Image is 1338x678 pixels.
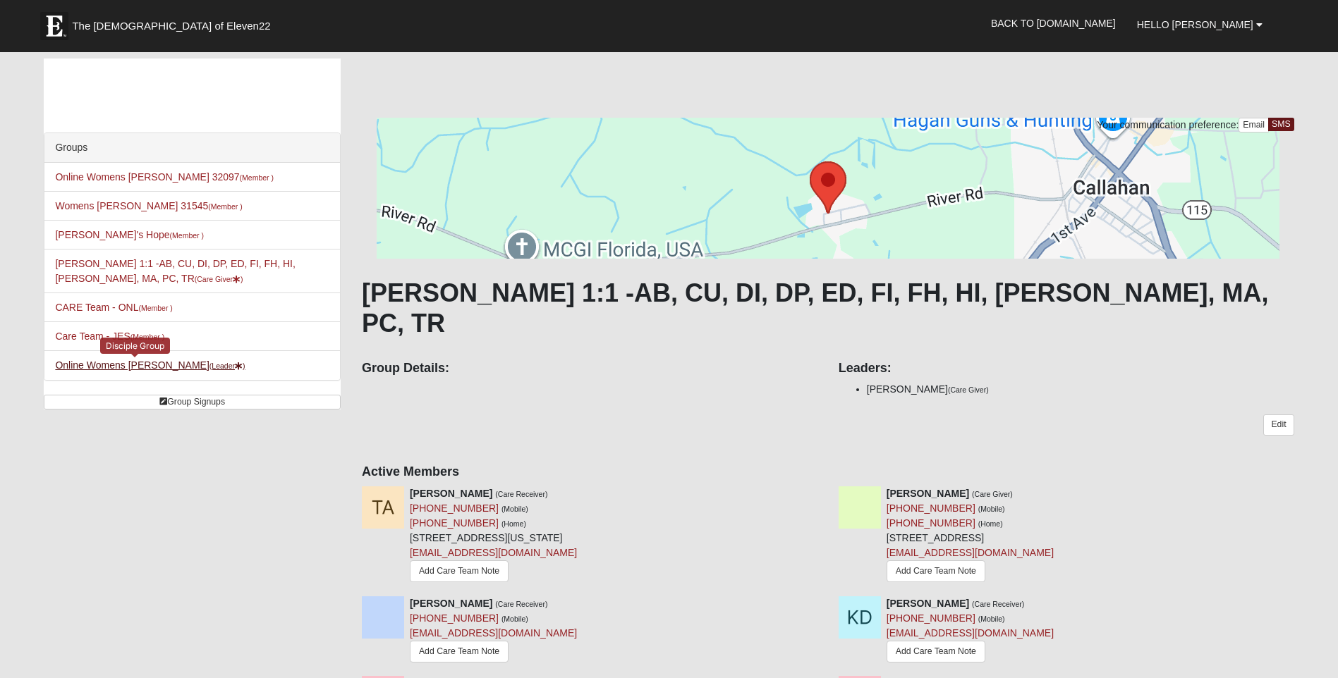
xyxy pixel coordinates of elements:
a: [EMAIL_ADDRESS][DOMAIN_NAME] [410,547,577,558]
h4: Leaders: [839,361,1294,376]
small: (Member ) [130,333,164,341]
a: SMS [1268,118,1294,131]
div: Groups [44,133,340,163]
strong: [PERSON_NAME] [887,488,969,499]
small: (Member ) [138,304,172,312]
a: Womens [PERSON_NAME] 31545(Member ) [55,200,242,211]
a: [PHONE_NUMBER] [887,517,975,529]
a: [EMAIL_ADDRESS][DOMAIN_NAME] [887,547,1054,558]
a: [PERSON_NAME]'s Hope(Member ) [55,229,204,240]
a: The [DEMOGRAPHIC_DATA] of Eleven22 [33,5,315,40]
small: (Mobile) [501,505,528,513]
small: (Care Giver) [948,386,989,394]
a: [PHONE_NUMBER] [410,612,499,624]
a: [EMAIL_ADDRESS][DOMAIN_NAME] [887,627,1054,639]
div: [STREET_ADDRESS] [887,486,1054,586]
a: CARE Team - ONL(Member ) [55,302,172,313]
div: Disciple Group [100,338,170,354]
a: [PHONE_NUMBER] [887,612,975,624]
h4: Group Details: [362,361,817,376]
small: (Care Receiver) [972,600,1024,608]
a: [PHONE_NUMBER] [410,517,499,529]
h4: Active Members [362,464,1294,480]
small: (Mobile) [978,615,1005,623]
a: Add Care Team Note [887,560,985,582]
li: [PERSON_NAME] [867,382,1294,397]
small: (Care Giver ) [195,275,243,283]
a: [EMAIL_ADDRESS][DOMAIN_NAME] [410,627,577,639]
img: Eleven22 logo [40,12,68,40]
div: [STREET_ADDRESS][US_STATE] [410,486,577,586]
small: (Member ) [170,231,204,240]
small: (Mobile) [978,505,1005,513]
small: (Care Receiver) [495,490,547,498]
a: Email [1239,118,1269,132]
span: Your communication preference: [1097,119,1239,130]
strong: [PERSON_NAME] [410,488,492,499]
strong: [PERSON_NAME] [887,598,969,609]
a: Online Womens [PERSON_NAME] 32097(Member ) [55,171,274,183]
small: (Care Giver) [972,490,1013,498]
small: (Leader ) [209,362,245,370]
span: Hello [PERSON_NAME] [1137,19,1253,30]
a: Care Team - JES(Member ) [55,331,164,342]
small: (Home) [978,519,1003,528]
a: Add Care Team Note [410,560,509,582]
a: Online Womens [PERSON_NAME](Leader) [55,359,245,371]
small: (Member ) [208,202,242,211]
a: Hello [PERSON_NAME] [1126,7,1273,42]
a: [PHONE_NUMBER] [887,503,975,514]
a: Add Care Team Note [887,641,985,662]
a: [PERSON_NAME] 1:1 -AB, CU, DI, DP, ED, FI, FH, HI, [PERSON_NAME], MA, PC, TR(Care Giver) [55,258,295,284]
small: (Mobile) [501,615,528,623]
a: [PHONE_NUMBER] [410,503,499,514]
small: (Member ) [240,173,274,182]
h1: [PERSON_NAME] 1:1 -AB, CU, DI, DP, ED, FI, FH, HI, [PERSON_NAME], MA, PC, TR [362,278,1294,338]
strong: [PERSON_NAME] [410,598,492,609]
small: (Home) [501,519,526,528]
a: Group Signups [44,395,341,409]
span: The [DEMOGRAPHIC_DATA] of Eleven22 [72,19,270,33]
a: Edit [1263,414,1294,435]
a: Add Care Team Note [410,641,509,662]
a: Back to [DOMAIN_NAME] [980,6,1126,41]
small: (Care Receiver) [495,600,547,608]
